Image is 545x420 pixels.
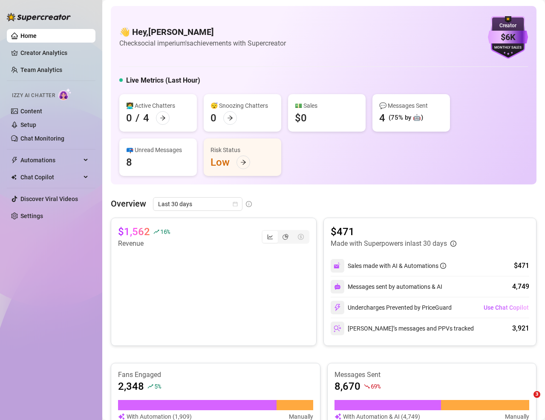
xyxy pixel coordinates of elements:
span: fall [364,383,370,389]
a: Home [20,32,37,39]
span: 5 % [154,382,161,390]
img: svg%3e [334,262,341,270]
div: [PERSON_NAME]’s messages and PPVs tracked [331,322,474,335]
article: $1,562 [118,225,150,239]
a: Discover Viral Videos [20,196,78,202]
h5: Live Metrics (Last Hour) [126,75,200,86]
img: svg%3e [334,325,341,332]
span: rise [153,229,159,235]
div: 8 [126,155,132,169]
img: Chat Copilot [11,174,17,180]
span: info-circle [450,241,456,247]
div: 4,749 [512,282,529,292]
span: 3 [533,391,540,398]
span: info-circle [440,263,446,269]
div: 💵 Sales [295,101,359,110]
div: 0 [211,111,216,125]
div: $0 [295,111,307,125]
article: Fans Engaged [118,370,313,380]
article: 2,348 [118,380,144,393]
div: 0 [126,111,132,125]
a: Creator Analytics [20,46,89,60]
span: arrow-right [227,115,233,121]
span: thunderbolt [11,157,18,164]
a: Setup [20,121,36,128]
div: $6K [488,31,528,44]
span: Chat Copilot [20,170,81,184]
span: 69 % [371,382,381,390]
span: 16 % [160,227,170,236]
button: Use Chat Copilot [483,301,529,314]
div: Monthly Sales [488,45,528,51]
span: line-chart [267,234,273,240]
article: Messages Sent [334,370,530,380]
span: calendar [233,201,238,207]
span: Use Chat Copilot [484,304,529,311]
div: 3,921 [512,323,529,334]
span: info-circle [246,201,252,207]
article: Check social imperium's achievements with Supercreator [119,38,286,49]
span: Izzy AI Chatter [12,92,55,100]
div: 😴 Snoozing Chatters [211,101,274,110]
span: Last 30 days [158,198,237,210]
article: Revenue [118,239,170,249]
div: 4 [379,111,385,125]
div: segmented control [262,230,309,244]
iframe: Intercom live chat [516,391,536,411]
div: (75% by 🤖) [389,113,423,123]
div: 👩‍💻 Active Chatters [126,101,190,110]
a: Team Analytics [20,66,62,73]
article: $471 [331,225,456,239]
img: logo-BBDzfeDw.svg [7,13,71,21]
div: Undercharges Prevented by PriceGuard [331,301,452,314]
span: rise [147,383,153,389]
article: Made with Superpowers in last 30 days [331,239,447,249]
a: Content [20,108,42,115]
div: Creator [488,22,528,30]
div: Sales made with AI & Automations [348,261,446,270]
article: 8,670 [334,380,360,393]
div: 📪 Unread Messages [126,145,190,155]
span: arrow-right [160,115,166,121]
span: Automations [20,153,81,167]
span: dollar-circle [298,234,304,240]
article: Overview [111,197,146,210]
img: AI Chatter [58,88,72,101]
div: Messages sent by automations & AI [331,280,442,293]
span: arrow-right [240,159,246,165]
img: purple-badge-B9DA21FR.svg [488,16,528,59]
div: $471 [514,261,529,271]
img: svg%3e [334,304,341,311]
div: Risk Status [211,145,274,155]
span: pie-chart [283,234,288,240]
div: 💬 Messages Sent [379,101,443,110]
div: 4 [143,111,149,125]
img: svg%3e [334,283,341,290]
a: Chat Monitoring [20,135,64,142]
h4: 👋 Hey, [PERSON_NAME] [119,26,286,38]
a: Settings [20,213,43,219]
